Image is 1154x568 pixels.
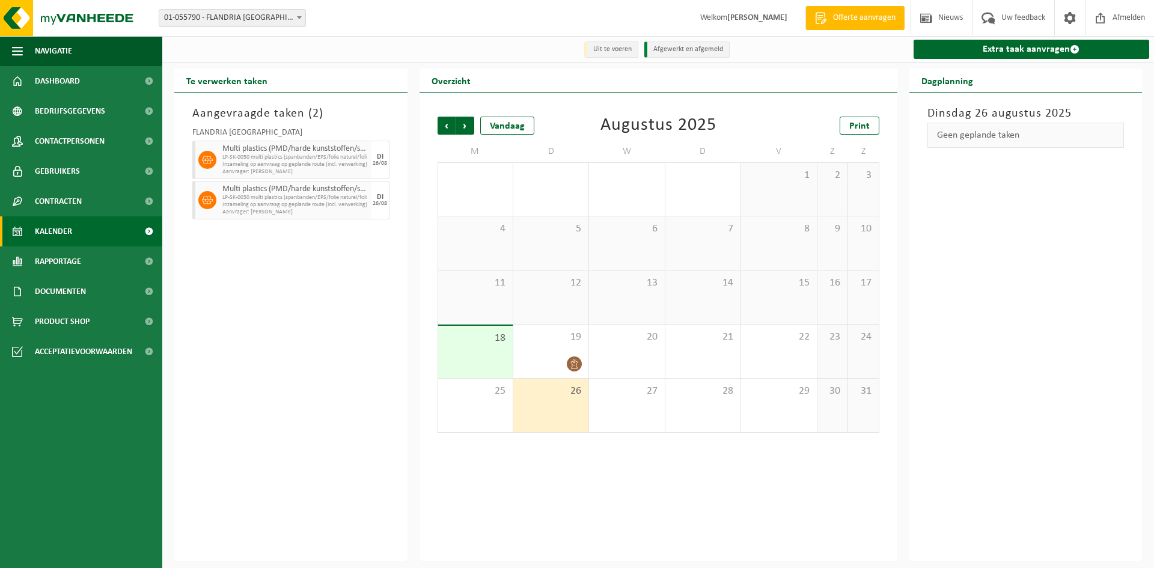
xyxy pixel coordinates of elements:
[377,194,383,201] div: DI
[444,222,507,236] span: 4
[589,141,665,162] td: W
[438,117,456,135] span: Vorige
[444,332,507,345] span: 18
[927,105,1125,123] h3: Dinsdag 26 augustus 2025
[823,385,841,398] span: 30
[854,169,872,182] span: 3
[849,121,870,131] span: Print
[823,331,841,344] span: 23
[519,276,582,290] span: 12
[600,117,716,135] div: Augustus 2025
[373,160,387,166] div: 26/08
[741,141,817,162] td: V
[671,222,734,236] span: 7
[671,385,734,398] span: 28
[222,209,368,216] span: Aanvrager: [PERSON_NAME]
[222,154,368,161] span: LP-SK-0050 multi plastics (spanbanden/EPS/folie naturel/foli
[830,12,899,24] span: Offerte aanvragen
[444,276,507,290] span: 11
[854,331,872,344] span: 24
[595,385,658,398] span: 27
[222,185,368,194] span: Multi plastics (PMD/harde kunststoffen/spanbanden/EPS/folie naturel/folie gemengd)
[823,276,841,290] span: 16
[671,331,734,344] span: 21
[854,276,872,290] span: 17
[823,222,841,236] span: 9
[595,222,658,236] span: 6
[595,276,658,290] span: 13
[35,186,82,216] span: Contracten
[644,41,730,58] li: Afgewerkt en afgemeld
[519,331,582,344] span: 19
[747,222,810,236] span: 8
[174,69,279,92] h2: Te verwerken taken
[222,168,368,176] span: Aanvrager: [PERSON_NAME]
[747,276,810,290] span: 15
[222,144,368,154] span: Multi plastics (PMD/harde kunststoffen/spanbanden/EPS/folie naturel/folie gemengd)
[848,141,879,162] td: Z
[313,108,319,120] span: 2
[823,169,841,182] span: 2
[192,129,389,141] div: FLANDRIA [GEOGRAPHIC_DATA]
[671,276,734,290] span: 14
[456,117,474,135] span: Volgende
[222,194,368,201] span: LP-SK-0050 multi plastics (spanbanden/EPS/folie naturel/foli
[35,66,80,96] span: Dashboard
[222,201,368,209] span: Inzameling op aanvraag op geplande route (incl. verwerking)
[927,123,1125,148] div: Geen geplande taken
[584,41,638,58] li: Uit te voeren
[747,169,810,182] span: 1
[159,10,305,26] span: 01-055790 - FLANDRIA NV - KRUISEM
[727,13,787,22] strong: [PERSON_NAME]
[805,6,905,30] a: Offerte aanvragen
[159,9,306,27] span: 01-055790 - FLANDRIA NV - KRUISEM
[519,385,582,398] span: 26
[377,153,383,160] div: DI
[35,96,105,126] span: Bedrijfsgegevens
[222,161,368,168] span: Inzameling op aanvraag op geplande route (incl. verwerking)
[595,331,658,344] span: 20
[840,117,879,135] a: Print
[35,156,80,186] span: Gebruikers
[914,40,1150,59] a: Extra taak aanvragen
[817,141,848,162] td: Z
[35,126,105,156] span: Contactpersonen
[480,117,534,135] div: Vandaag
[35,276,86,307] span: Documenten
[909,69,985,92] h2: Dagplanning
[192,105,389,123] h3: Aangevraagde taken ( )
[420,69,483,92] h2: Overzicht
[438,141,513,162] td: M
[35,337,132,367] span: Acceptatievoorwaarden
[373,201,387,207] div: 26/08
[35,307,90,337] span: Product Shop
[35,216,72,246] span: Kalender
[747,385,810,398] span: 29
[35,246,81,276] span: Rapportage
[665,141,741,162] td: D
[854,385,872,398] span: 31
[513,141,589,162] td: D
[747,331,810,344] span: 22
[519,222,582,236] span: 5
[35,36,72,66] span: Navigatie
[854,222,872,236] span: 10
[444,385,507,398] span: 25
